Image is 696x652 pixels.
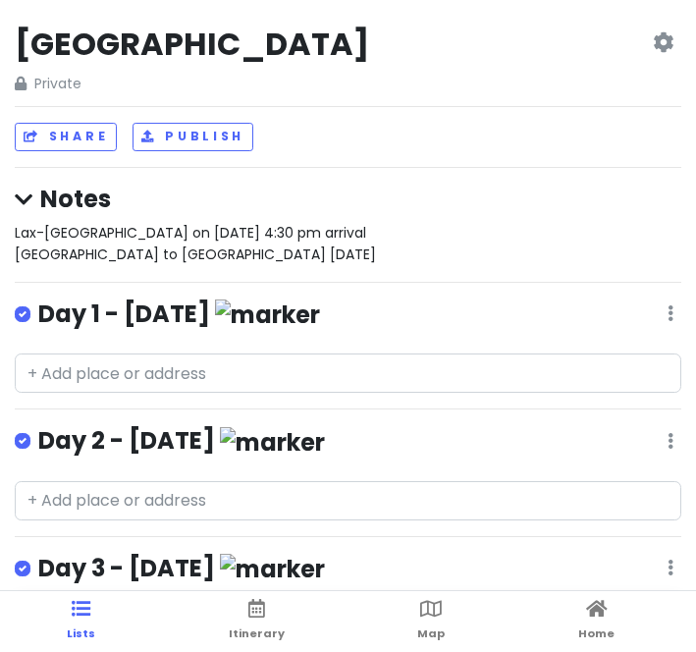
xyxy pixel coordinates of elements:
a: Lists [67,591,95,652]
a: Map [417,591,445,652]
input: + Add place or address [15,481,681,520]
span: Home [578,625,615,641]
a: Home [578,591,615,652]
span: Itinerary [229,625,285,641]
span: Lax-[GEOGRAPHIC_DATA] on [DATE] 4:30 pm arrival [GEOGRAPHIC_DATA] to [GEOGRAPHIC_DATA] [DATE] [15,223,376,264]
button: Share [15,123,117,151]
img: marker [220,427,325,458]
h2: [GEOGRAPHIC_DATA] [15,24,369,65]
img: marker [220,554,325,584]
span: Lists [67,625,95,641]
input: + Add place or address [15,353,681,393]
span: Map [417,625,445,641]
button: Publish [133,123,253,151]
a: Itinerary [229,591,285,652]
h4: Notes [15,184,681,214]
h4: Day 3 - [DATE] [38,553,325,585]
h4: Day 1 - [DATE] [38,299,320,331]
h4: Day 2 - [DATE] [38,425,325,458]
span: Private [15,73,369,94]
img: marker [215,299,320,330]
